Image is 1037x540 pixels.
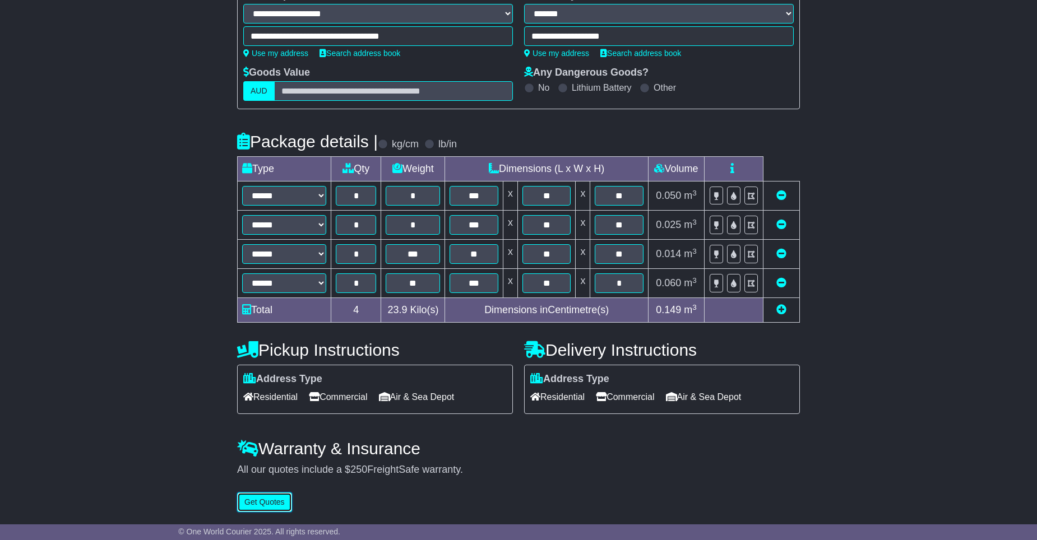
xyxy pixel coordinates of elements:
[320,49,400,58] a: Search address book
[237,492,292,512] button: Get Quotes
[576,211,590,240] td: x
[243,373,322,385] label: Address Type
[331,298,381,323] td: 4
[684,219,697,230] span: m
[503,269,517,298] td: x
[648,157,704,181] td: Volume
[381,157,445,181] td: Weight
[656,277,681,288] span: 0.060
[596,388,654,406] span: Commercial
[524,341,800,359] h4: Delivery Instructions
[684,304,697,315] span: m
[524,49,589,58] a: Use my address
[243,49,308,58] a: Use my address
[238,298,331,323] td: Total
[237,341,513,359] h4: Pickup Instructions
[656,190,681,201] span: 0.050
[600,49,681,58] a: Search address book
[243,81,275,101] label: AUD
[445,157,649,181] td: Dimensions (L x W x H)
[538,82,549,93] label: No
[381,298,445,323] td: Kilo(s)
[692,303,697,311] sup: 3
[530,388,585,406] span: Residential
[576,240,590,269] td: x
[776,219,786,230] a: Remove this item
[331,157,381,181] td: Qty
[692,189,697,197] sup: 3
[237,464,800,476] div: All our quotes include a $ FreightSafe warranty.
[572,82,632,93] label: Lithium Battery
[684,277,697,288] span: m
[503,181,517,211] td: x
[530,373,609,385] label: Address Type
[692,247,697,255] sup: 3
[656,304,681,315] span: 0.149
[445,298,649,323] td: Dimensions in Centimetre(s)
[776,248,786,259] a: Remove this item
[576,181,590,211] td: x
[237,439,800,458] h4: Warranty & Insurance
[684,190,697,201] span: m
[524,67,649,79] label: Any Dangerous Goods?
[656,248,681,259] span: 0.014
[438,138,457,151] label: lb/in
[692,218,697,226] sup: 3
[656,219,681,230] span: 0.025
[692,276,697,285] sup: 3
[243,67,310,79] label: Goods Value
[503,211,517,240] td: x
[243,388,298,406] span: Residential
[654,82,676,93] label: Other
[178,527,340,536] span: © One World Courier 2025. All rights reserved.
[776,277,786,288] a: Remove this item
[776,190,786,201] a: Remove this item
[309,388,367,406] span: Commercial
[237,132,378,151] h4: Package details |
[387,304,407,315] span: 23.9
[379,388,455,406] span: Air & Sea Depot
[392,138,419,151] label: kg/cm
[350,464,367,475] span: 250
[503,240,517,269] td: x
[666,388,742,406] span: Air & Sea Depot
[776,304,786,315] a: Add new item
[576,269,590,298] td: x
[238,157,331,181] td: Type
[684,248,697,259] span: m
